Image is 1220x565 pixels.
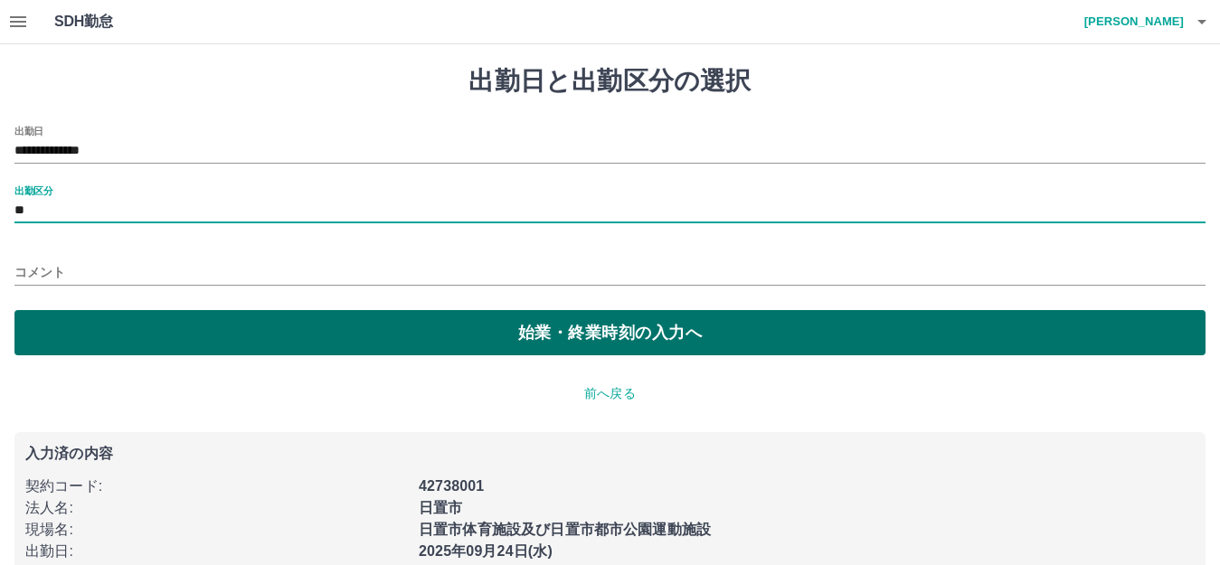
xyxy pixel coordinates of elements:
p: 契約コード : [25,476,408,497]
b: 日置市体育施設及び日置市都市公園運動施設 [419,522,711,537]
p: 入力済の内容 [25,447,1195,461]
p: 出勤日 : [25,541,408,562]
label: 出勤区分 [14,184,52,197]
p: 法人名 : [25,497,408,519]
p: 前へ戻る [14,384,1206,403]
b: 2025年09月24日(水) [419,543,553,559]
button: 始業・終業時刻の入力へ [14,310,1206,355]
label: 出勤日 [14,124,43,137]
h1: 出勤日と出勤区分の選択 [14,66,1206,97]
b: 42738001 [419,478,484,494]
p: 現場名 : [25,519,408,541]
b: 日置市 [419,500,462,515]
